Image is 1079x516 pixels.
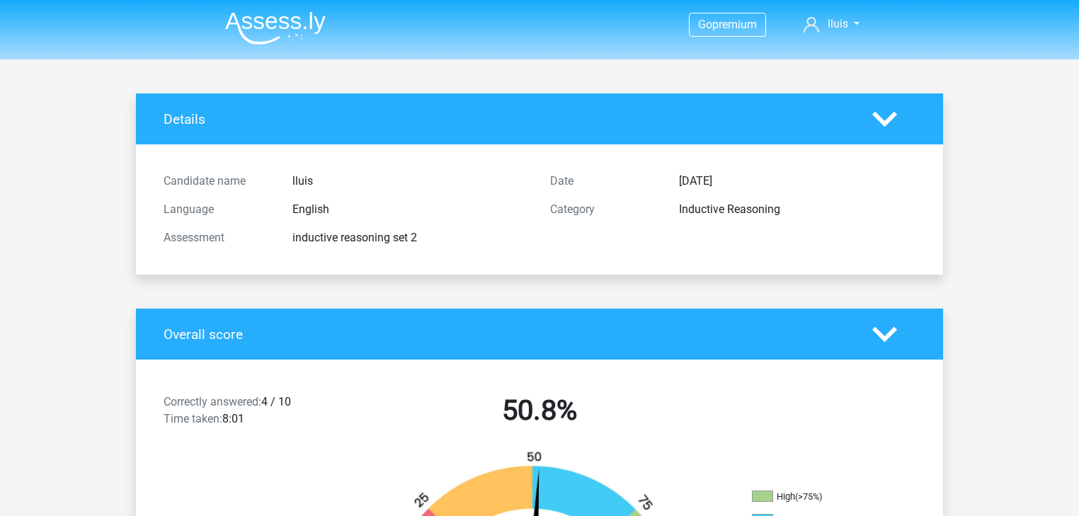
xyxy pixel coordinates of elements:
[282,229,539,246] div: inductive reasoning set 2
[164,326,851,343] h4: Overall score
[668,173,926,190] div: [DATE]
[153,201,282,218] div: Language
[164,395,261,408] span: Correctly answered:
[164,111,851,127] h4: Details
[690,15,765,34] a: Gopremium
[164,412,222,425] span: Time taken:
[153,173,282,190] div: Candidate name
[539,173,668,190] div: Date
[225,11,326,45] img: Assessly
[539,201,668,218] div: Category
[153,229,282,246] div: Assessment
[795,491,822,502] div: (>75%)
[798,16,865,33] a: lluis
[153,394,346,433] div: 4 / 10 8:01
[282,201,539,218] div: English
[282,173,539,190] div: lluis
[668,201,926,218] div: Inductive Reasoning
[752,491,894,503] li: High
[357,394,722,428] h2: 50.8%
[712,18,757,31] span: premium
[828,17,848,30] span: lluis
[698,18,712,31] span: Go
